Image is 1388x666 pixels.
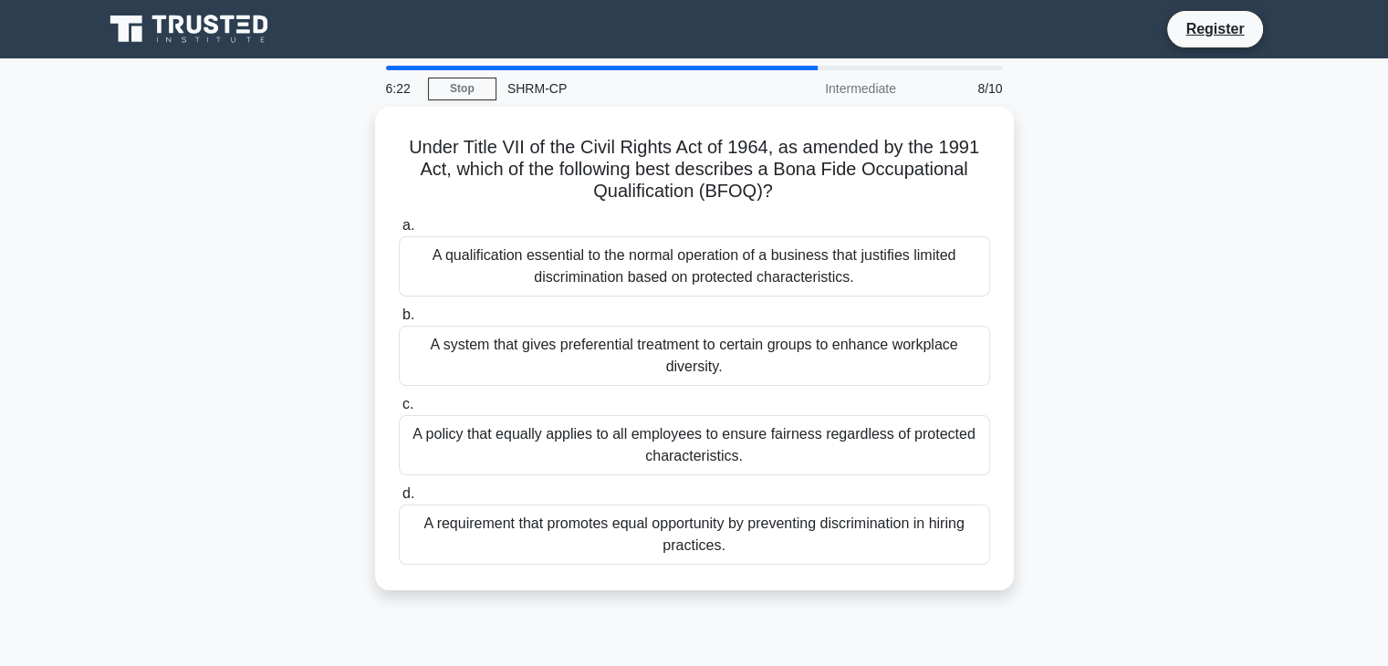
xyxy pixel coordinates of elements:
[402,307,414,322] span: b.
[399,505,990,565] div: A requirement that promotes equal opportunity by preventing discrimination in hiring practices.
[496,70,747,107] div: SHRM-CP
[402,217,414,233] span: a.
[375,70,428,107] div: 6:22
[907,70,1014,107] div: 8/10
[399,236,990,297] div: A qualification essential to the normal operation of a business that justifies limited discrimina...
[399,415,990,475] div: A policy that equally applies to all employees to ensure fairness regardless of protected charact...
[402,396,413,411] span: c.
[1174,17,1255,40] a: Register
[397,136,992,203] h5: Under Title VII of the Civil Rights Act of 1964, as amended by the 1991 Act, which of the followi...
[399,326,990,386] div: A system that gives preferential treatment to certain groups to enhance workplace diversity.
[402,485,414,501] span: d.
[428,78,496,100] a: Stop
[747,70,907,107] div: Intermediate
